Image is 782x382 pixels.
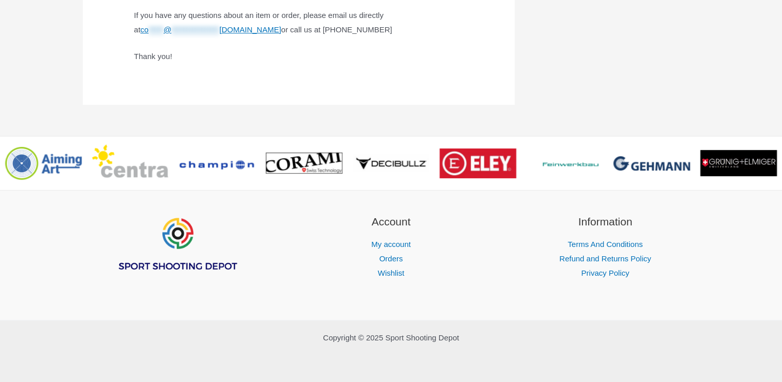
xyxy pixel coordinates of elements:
[297,237,485,280] nav: Account
[83,331,700,345] p: Copyright © 2025 Sport Shooting Depot
[140,25,281,34] span: This contact has been encoded by Anti-Spam by CleanTalk. Click to decode. To finish the decoding ...
[378,269,405,277] a: Wishlist
[379,254,403,263] a: Orders
[297,214,485,230] h2: Account
[511,214,700,280] aside: Footer Widget 3
[581,269,629,277] a: Privacy Policy
[134,8,463,37] p: If you have any questions about an item or order, please email us directly at or call us at [PHON...
[440,148,516,178] img: brand logo
[134,49,463,64] p: Thank you!
[511,237,700,280] nav: Information
[371,240,411,249] a: My account
[297,214,485,280] aside: Footer Widget 2
[559,254,651,263] a: Refund and Returns Policy
[568,240,643,249] a: Terms And Conditions
[83,214,271,297] aside: Footer Widget 1
[511,214,700,230] h2: Information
